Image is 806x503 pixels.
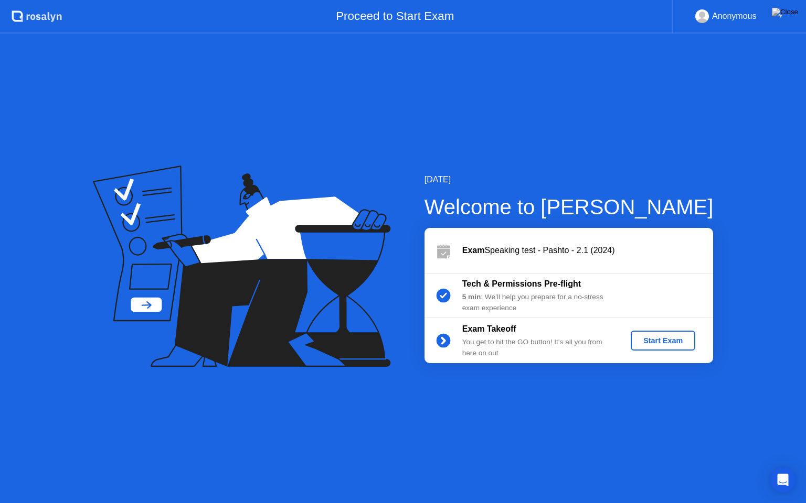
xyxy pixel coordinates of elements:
div: Start Exam [635,336,691,345]
div: Anonymous [712,9,757,23]
button: Start Exam [631,331,695,351]
b: 5 min [462,293,481,301]
div: You get to hit the GO button! It’s all you from here on out [462,337,613,358]
div: [DATE] [425,173,714,186]
div: Welcome to [PERSON_NAME] [425,191,714,223]
b: Exam [462,246,485,255]
div: Open Intercom Messenger [770,467,796,493]
div: : We’ll help you prepare for a no-stress exam experience [462,292,613,313]
img: Close [772,8,798,16]
b: Exam Takeoff [462,324,516,333]
div: Speaking test - Pashto - 2.1 (2024) [462,244,713,257]
b: Tech & Permissions Pre-flight [462,279,581,288]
